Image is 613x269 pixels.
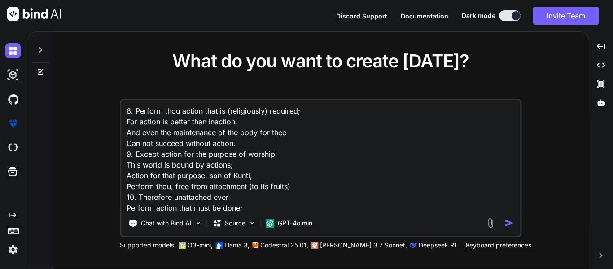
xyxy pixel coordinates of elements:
img: darkChat [5,43,21,58]
img: Pick Models [248,219,256,227]
p: Source [225,219,245,228]
button: Documentation [401,11,448,21]
p: [PERSON_NAME] 3.7 Sonnet, [320,241,407,250]
p: Keyboard preferences [466,241,531,250]
img: cloudideIcon [5,140,21,155]
p: Deepseek R1 [419,241,457,250]
img: claude [311,242,318,249]
img: claude [410,242,417,249]
img: githubDark [5,92,21,107]
img: darkAi-studio [5,67,21,83]
button: Invite Team [533,7,599,25]
p: GPT-4o min.. [278,219,316,228]
img: GPT-4 [179,242,186,249]
span: Discord Support [336,12,387,20]
img: icon [504,218,514,228]
span: Documentation [401,12,448,20]
p: O3-mini, [188,241,213,250]
p: Supported models: [120,241,176,250]
span: Dark mode [462,11,495,20]
img: GPT-4o mini [265,219,274,228]
button: Discord Support [336,11,387,21]
img: Mistral-AI [252,242,258,248]
textarea: 8. Perform thou action that is (religiously) required; For action is better than inaction. And ev... [121,100,520,212]
img: Bind AI [7,7,61,21]
span: What do you want to create [DATE]? [172,50,469,72]
p: Llama 3, [224,241,250,250]
img: Pick Tools [194,219,202,227]
img: attachment [485,218,495,228]
img: Llama2 [215,242,223,249]
img: premium [5,116,21,131]
img: settings [5,242,21,257]
p: Chat with Bind AI [141,219,192,228]
p: Codestral 25.01, [260,241,308,250]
